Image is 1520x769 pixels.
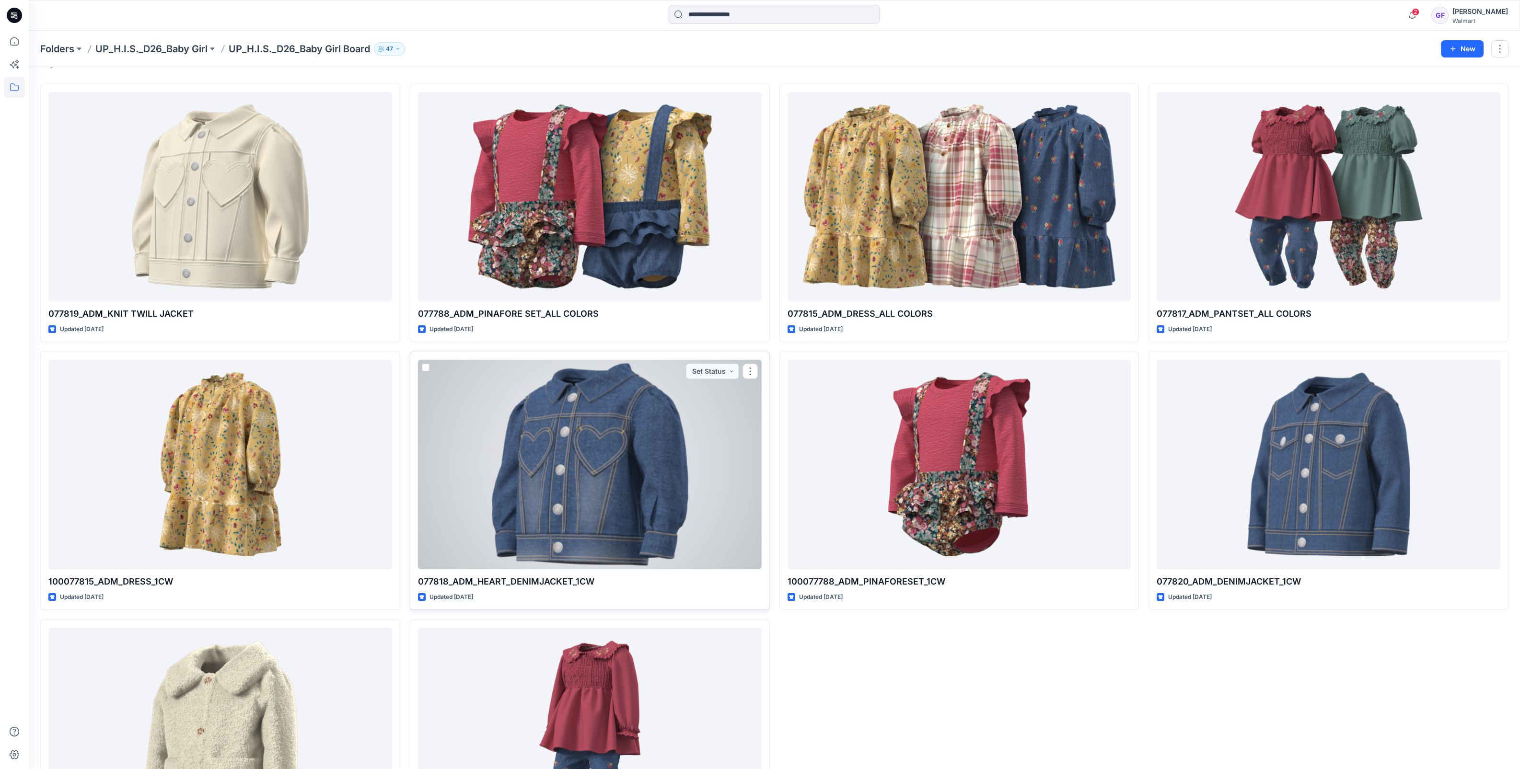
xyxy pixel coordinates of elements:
a: 077820_ADM_DENIMJACKET_1CW [1157,360,1500,569]
p: Updated [DATE] [1168,592,1212,602]
span: 2 [1412,8,1419,16]
p: 077819_ADM_KNIT TWILL JACKET [48,307,392,321]
p: 100077788_ADM_PINAFORESET_1CW [788,575,1131,588]
button: 47 [374,42,405,56]
a: Folders [40,42,74,56]
div: GF [1431,7,1449,24]
a: 100077815_ADM_DRESS_1CW [48,360,392,569]
p: 077817_ADM_PANTSET_ALL COLORS [1157,307,1500,321]
a: 077819_ADM_KNIT TWILL JACKET [48,92,392,301]
p: 077788_ADM_PINAFORE SET_ALL COLORS [418,307,762,321]
p: Updated [DATE] [60,324,104,334]
div: Walmart [1452,17,1508,24]
p: 100077815_ADM_DRESS_1CW [48,575,392,588]
p: 077818_ADM_HEART_DENIMJACKET_1CW [418,575,762,588]
p: UP_H.I.S._D26_Baby Girl Board [229,42,370,56]
a: UP_H.I.S._D26_Baby Girl [95,42,208,56]
a: 077788_ADM_PINAFORE SET_ALL COLORS [418,92,762,301]
p: Updated [DATE] [60,592,104,602]
div: [PERSON_NAME] [1452,6,1508,17]
p: 077820_ADM_DENIMJACKET_1CW [1157,575,1500,588]
p: Updated [DATE] [429,324,473,334]
p: Updated [DATE] [799,592,843,602]
p: 47 [386,44,393,54]
a: 077815_ADM_DRESS_ALL COLORS [788,92,1131,301]
a: 077818_ADM_HEART_DENIMJACKET_1CW [418,360,762,569]
p: 077815_ADM_DRESS_ALL COLORS [788,307,1131,321]
p: Updated [DATE] [1168,324,1212,334]
a: 077817_ADM_PANTSET_ALL COLORS [1157,92,1500,301]
p: Updated [DATE] [799,324,843,334]
a: 100077788_ADM_PINAFORESET_1CW [788,360,1131,569]
button: New [1441,40,1484,57]
p: Updated [DATE] [429,592,473,602]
